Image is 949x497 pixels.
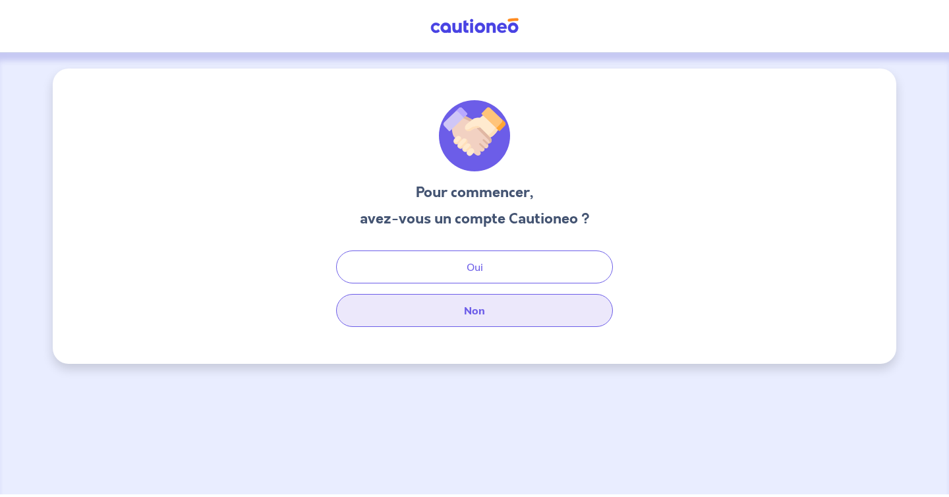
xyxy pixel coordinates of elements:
button: Non [336,294,613,327]
h3: avez-vous un compte Cautioneo ? [360,208,590,229]
h3: Pour commencer, [360,182,590,203]
img: illu_welcome.svg [439,100,510,171]
img: Cautioneo [425,18,524,34]
button: Oui [336,250,613,283]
